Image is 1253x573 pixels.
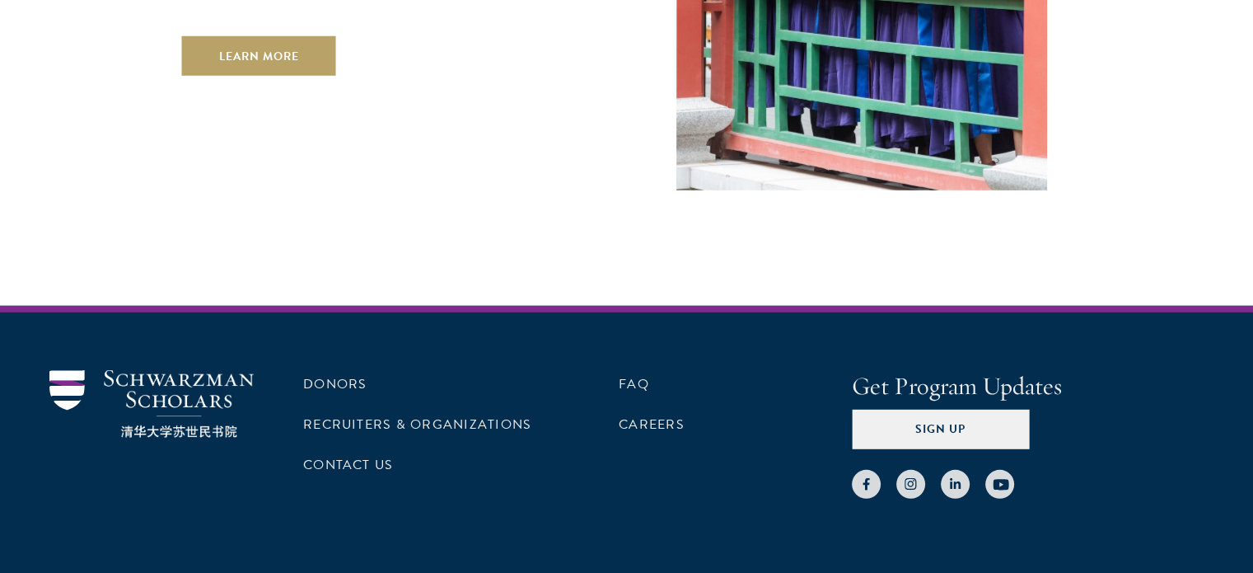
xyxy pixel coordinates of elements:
a: Careers [619,415,685,434]
a: Learn More [182,36,336,76]
h4: Get Program Updates [852,370,1204,403]
div: Domaine [85,97,127,108]
a: FAQ [619,374,649,394]
img: tab_domain_overview_orange.svg [67,96,80,109]
div: v 4.0.25 [46,26,81,40]
a: Recruiters & Organizations [303,415,531,434]
button: Sign Up [852,410,1029,449]
img: tab_keywords_by_traffic_grey.svg [187,96,200,109]
img: website_grey.svg [26,43,40,56]
img: Schwarzman Scholars [49,370,254,439]
div: Domaine: [DOMAIN_NAME] [43,43,186,56]
a: Donors [303,374,367,394]
div: Mots-clés [205,97,252,108]
a: Contact Us [303,455,393,475]
img: logo_orange.svg [26,26,40,40]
